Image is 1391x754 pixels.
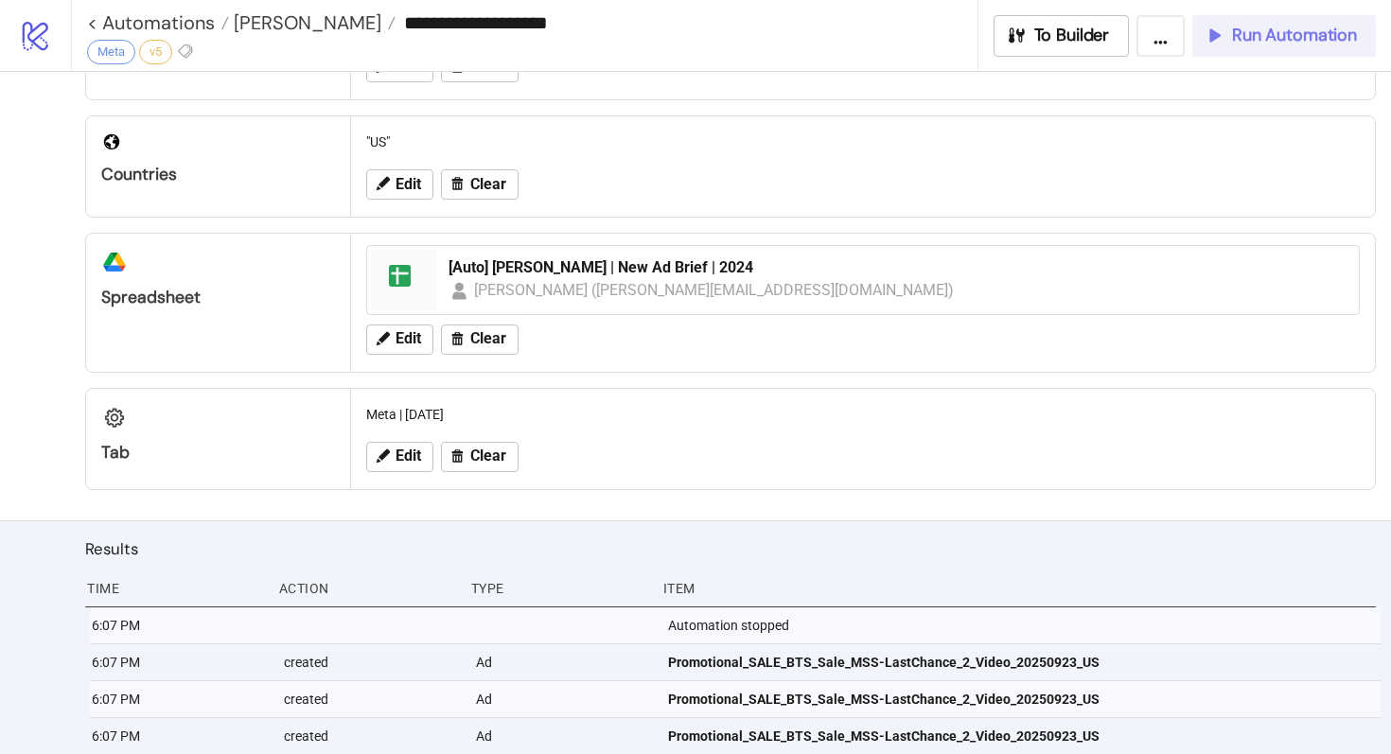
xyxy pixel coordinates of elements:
div: Automation stopped [666,607,1381,643]
button: Edit [366,442,433,472]
div: Countries [101,164,335,185]
div: Ad [474,681,653,717]
button: Edit [366,169,433,200]
span: Clear [470,176,506,193]
div: 6:07 PM [90,644,269,680]
a: Promotional_SALE_BTS_Sale_MSS-LastChance_2_Video_20250923_US [668,718,1367,754]
div: Ad [474,644,653,680]
div: "US" [359,124,1367,160]
span: Promotional_SALE_BTS_Sale_MSS-LastChance_2_Video_20250923_US [668,689,1100,710]
a: Promotional_SALE_BTS_Sale_MSS-LastChance_2_Video_20250923_US [668,644,1367,680]
div: v5 [139,40,172,64]
div: Time [85,570,264,606]
button: Edit [366,324,433,355]
span: Clear [470,330,506,347]
div: Action [277,570,456,606]
button: To Builder [994,15,1130,57]
span: Promotional_SALE_BTS_Sale_MSS-LastChance_2_Video_20250923_US [668,726,1100,746]
div: created [282,718,461,754]
span: Promotional_SALE_BTS_Sale_MSS-LastChance_2_Video_20250923_US [668,652,1100,673]
button: Run Automation [1192,15,1376,57]
div: Meta | [DATE] [359,396,1367,432]
button: Clear [441,442,519,472]
button: Clear [441,169,519,200]
span: Run Automation [1232,25,1357,46]
span: [PERSON_NAME] [229,10,381,35]
div: [PERSON_NAME] ([PERSON_NAME][EMAIL_ADDRESS][DOMAIN_NAME]) [474,278,955,302]
a: [PERSON_NAME] [229,13,396,32]
div: created [282,681,461,717]
span: To Builder [1034,25,1110,46]
a: Promotional_SALE_BTS_Sale_MSS-LastChance_2_Video_20250923_US [668,681,1367,717]
button: Clear [441,324,519,355]
span: Edit [396,330,421,347]
div: Ad [474,718,653,754]
div: Type [469,570,648,606]
span: Clear [470,447,506,465]
div: Meta [87,40,135,64]
div: [Auto] [PERSON_NAME] | New Ad Brief | 2024 [449,257,1347,278]
a: < Automations [87,13,229,32]
div: 6:07 PM [90,607,269,643]
div: Spreadsheet [101,287,335,308]
button: ... [1136,15,1185,57]
div: 6:07 PM [90,718,269,754]
div: Tab [101,442,335,464]
div: 6:07 PM [90,681,269,717]
h2: Results [85,536,1376,561]
span: Edit [396,176,421,193]
span: Edit [396,447,421,465]
div: Item [661,570,1376,606]
div: created [282,644,461,680]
